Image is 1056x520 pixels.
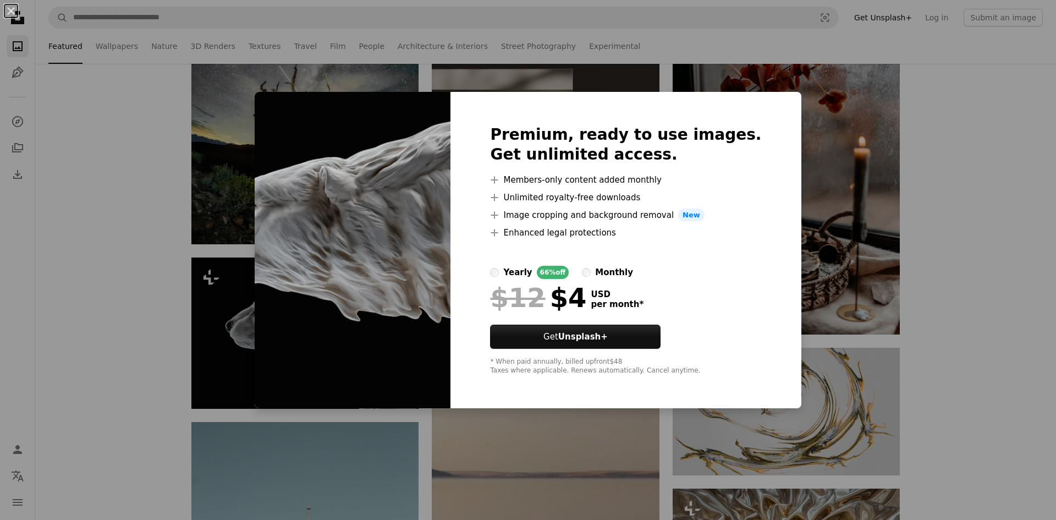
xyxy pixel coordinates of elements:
[537,266,569,279] div: 66% off
[490,325,661,349] button: GetUnsplash+
[582,268,591,277] input: monthly
[490,358,761,375] div: * When paid annually, billed upfront $48 Taxes where applicable. Renews automatically. Cancel any...
[490,283,545,312] span: $12
[503,266,532,279] div: yearly
[490,191,761,204] li: Unlimited royalty-free downloads
[490,125,761,165] h2: Premium, ready to use images. Get unlimited access.
[678,209,705,222] span: New
[490,226,761,239] li: Enhanced legal protections
[490,173,761,187] li: Members-only content added monthly
[591,299,643,309] span: per month *
[595,266,633,279] div: monthly
[490,209,761,222] li: Image cropping and background removal
[490,268,499,277] input: yearly66%off
[558,332,608,342] strong: Unsplash+
[255,92,450,409] img: premium_photo-1723517419729-1ecee473604c
[490,283,586,312] div: $4
[591,289,643,299] span: USD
